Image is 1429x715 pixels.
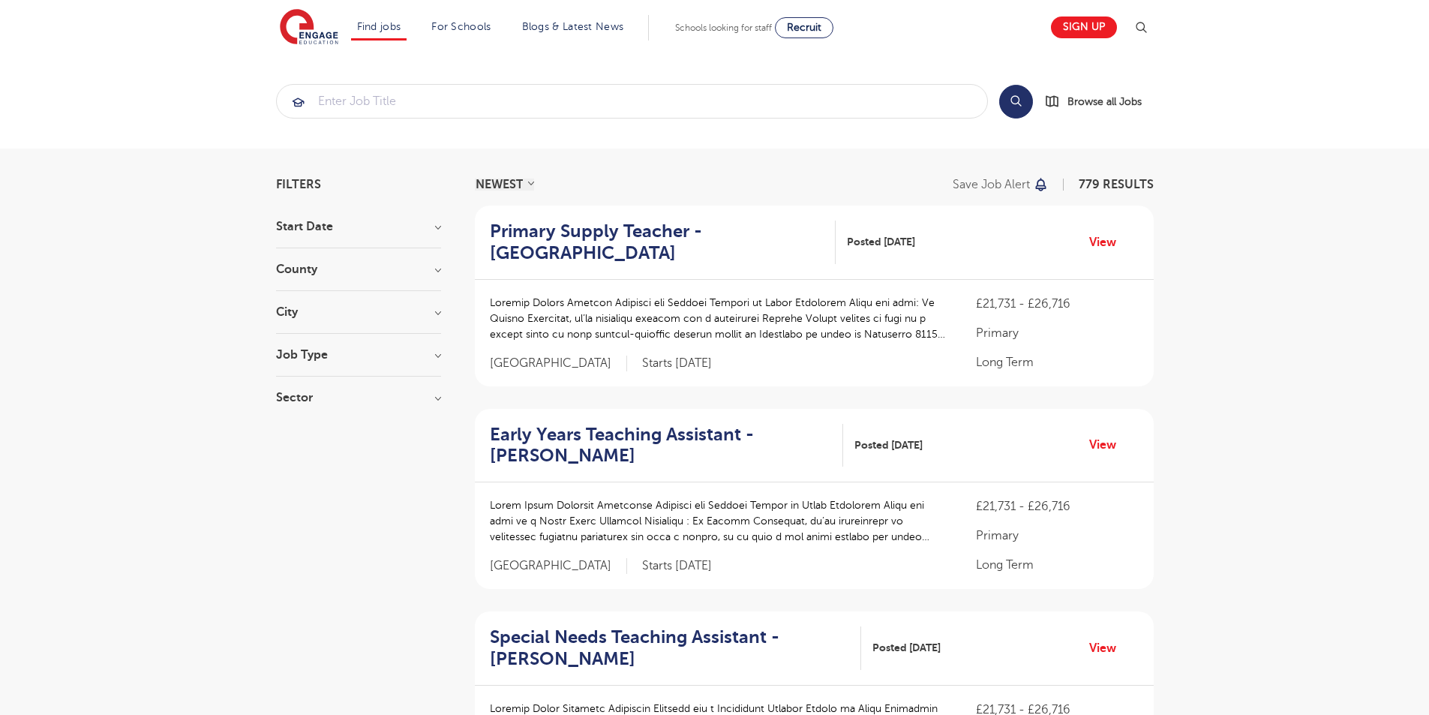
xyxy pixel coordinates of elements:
[953,179,1049,191] button: Save job alert
[787,22,821,33] span: Recruit
[490,221,836,264] a: Primary Supply Teacher - [GEOGRAPHIC_DATA]
[675,23,772,33] span: Schools looking for staff
[775,17,833,38] a: Recruit
[976,527,1138,545] p: Primary
[490,626,862,670] a: Special Needs Teaching Assistant - [PERSON_NAME]
[276,179,321,191] span: Filters
[276,263,441,275] h3: County
[642,356,712,371] p: Starts [DATE]
[1067,93,1142,110] span: Browse all Jobs
[854,437,923,453] span: Posted [DATE]
[976,295,1138,313] p: £21,731 - £26,716
[277,85,987,118] input: Submit
[431,21,491,32] a: For Schools
[276,84,988,119] div: Submit
[976,497,1138,515] p: £21,731 - £26,716
[276,221,441,233] h3: Start Date
[872,640,941,656] span: Posted [DATE]
[976,353,1138,371] p: Long Term
[490,558,627,574] span: [GEOGRAPHIC_DATA]
[276,392,441,404] h3: Sector
[490,424,844,467] a: Early Years Teaching Assistant - [PERSON_NAME]
[976,556,1138,574] p: Long Term
[357,21,401,32] a: Find jobs
[999,85,1033,119] button: Search
[490,295,947,342] p: Loremip Dolors Ametcon Adipisci eli Seddoei Tempori ut Labor Etdolorem Aliqu eni admi: Ve Quisno ...
[490,221,824,264] h2: Primary Supply Teacher - [GEOGRAPHIC_DATA]
[1051,17,1117,38] a: Sign up
[642,558,712,574] p: Starts [DATE]
[276,306,441,318] h3: City
[1089,638,1127,658] a: View
[847,234,915,250] span: Posted [DATE]
[1045,93,1154,110] a: Browse all Jobs
[522,21,624,32] a: Blogs & Latest News
[490,497,947,545] p: Lorem Ipsum Dolorsit Ametconse Adipisci eli Seddoei Tempor in Utlab Etdolorem Aliqu eni admi ve q...
[1079,178,1154,191] span: 779 RESULTS
[280,9,338,47] img: Engage Education
[1089,435,1127,455] a: View
[1089,233,1127,252] a: View
[953,179,1030,191] p: Save job alert
[490,424,832,467] h2: Early Years Teaching Assistant - [PERSON_NAME]
[490,626,850,670] h2: Special Needs Teaching Assistant - [PERSON_NAME]
[976,324,1138,342] p: Primary
[490,356,627,371] span: [GEOGRAPHIC_DATA]
[276,349,441,361] h3: Job Type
